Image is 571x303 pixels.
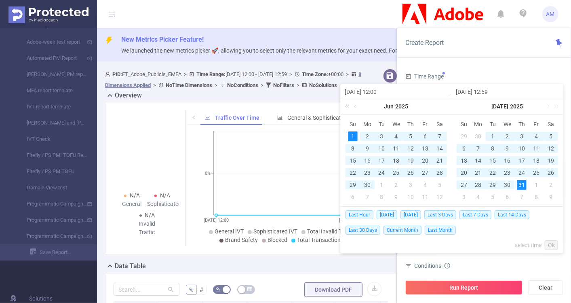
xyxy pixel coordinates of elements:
td: August 6, 2025 [500,191,515,203]
td: June 14, 2025 [432,142,447,155]
div: 25 [391,168,401,178]
tspan: 0% [205,171,211,176]
div: 11 [420,192,430,202]
span: Last Month [425,226,456,235]
div: 5 [435,180,445,190]
a: Automated PM Report [16,50,87,66]
td: July 10, 2025 [403,191,418,203]
div: 9 [391,192,401,202]
div: 6 [459,144,469,153]
th: Tue [486,118,500,130]
div: 14 [474,156,483,165]
span: N/A [145,212,155,218]
div: 20 [420,156,430,165]
span: Last 14 Days [495,210,529,219]
td: July 8, 2025 [375,191,389,203]
th: Sun [346,118,360,130]
td: July 2, 2025 [500,130,515,142]
div: 5 [546,131,556,141]
i: icon: user [105,72,112,77]
td: July 10, 2025 [514,142,529,155]
td: July 3, 2025 [403,179,418,191]
button: Clear [528,280,563,295]
div: 3 [517,131,527,141]
div: 19 [406,156,415,165]
div: 3 [459,192,469,202]
b: No Filters [273,82,294,88]
div: 11 [531,144,541,153]
td: July 4, 2025 [418,179,432,191]
img: Protected Media [8,6,88,23]
span: > [343,71,351,77]
td: July 2, 2025 [389,179,404,191]
span: > [212,82,220,88]
span: > [294,82,302,88]
td: June 12, 2025 [403,142,418,155]
div: 28 [435,168,445,178]
span: Th [403,121,418,128]
div: 2 [362,131,372,141]
span: FT_Adobe_Publicis_EMEA [DATE] 12:00 - [DATE] 12:59 +00:00 [105,71,361,88]
span: > [181,71,189,77]
div: 16 [502,156,512,165]
td: July 30, 2025 [500,179,515,191]
td: June 9, 2025 [360,142,375,155]
th: Sat [432,118,447,130]
div: 12 [406,144,415,153]
input: End date [456,87,559,97]
a: IVT report template [16,99,87,115]
b: Time Range: [196,71,225,77]
div: 21 [435,156,445,165]
td: June 27, 2025 [418,167,432,179]
span: New Metrics Picker Feature! [121,36,204,43]
th: Wed [389,118,404,130]
td: July 15, 2025 [486,155,500,167]
a: IVT Check [16,131,87,147]
td: June 17, 2025 [375,155,389,167]
div: 6 [348,192,358,202]
a: Programmatic Campaigns Monthly Blocked [16,228,87,244]
th: Wed [500,118,515,130]
td: July 7, 2025 [360,191,375,203]
div: Invalid Traffic [132,220,162,237]
i: icon: line-chart [204,115,210,121]
i: icon: bg-colors [216,287,221,292]
h2: Overview [115,91,142,100]
a: [PERSON_NAME] PM report [16,66,87,83]
td: June 19, 2025 [403,155,418,167]
div: 7 [517,192,527,202]
span: Last 7 Days [459,210,491,219]
div: 30 [502,180,512,190]
div: 6 [502,192,512,202]
span: We [389,121,404,128]
td: June 21, 2025 [432,155,447,167]
button: Download PDF [304,282,362,297]
i: icon: left [192,115,196,120]
a: Last year (Control + left) [343,98,354,114]
div: 4 [531,131,541,141]
td: July 1, 2025 [375,179,389,191]
div: 4 [474,192,483,202]
td: July 23, 2025 [500,167,515,179]
td: August 5, 2025 [486,191,500,203]
td: July 8, 2025 [486,142,500,155]
span: Total Transactions [297,237,343,243]
a: Firefly / PS PM TOFU [16,163,87,180]
td: June 29, 2025 [457,130,471,142]
a: [PERSON_NAME] and [PERSON_NAME] PM Report Template [16,115,87,131]
th: Fri [529,118,544,130]
div: 15 [348,156,358,165]
td: June 15, 2025 [346,155,360,167]
td: June 26, 2025 [403,167,418,179]
div: 26 [406,168,415,178]
span: Fr [529,121,544,128]
div: 7 [362,192,372,202]
i: icon: bar-chart [277,115,283,121]
span: > [287,71,295,77]
a: Programmatic Campaigns Monthly MFA [16,212,87,228]
div: 2 [546,180,556,190]
div: 27 [420,168,430,178]
span: Mo [471,121,486,128]
span: General IVT [215,228,244,235]
div: 28 [474,180,483,190]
